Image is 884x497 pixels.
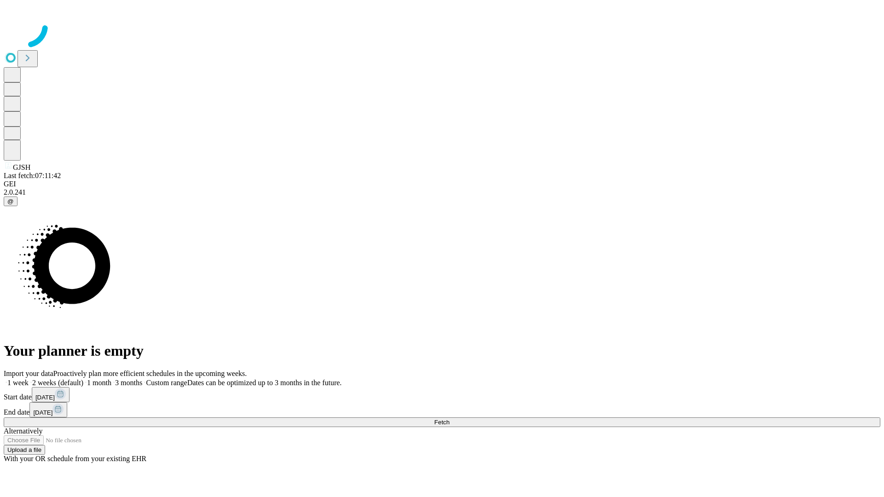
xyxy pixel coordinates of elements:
[35,394,55,401] span: [DATE]
[146,379,187,387] span: Custom range
[32,387,70,402] button: [DATE]
[4,342,880,359] h1: Your planner is empty
[4,427,42,435] span: Alternatively
[4,445,45,455] button: Upload a file
[4,387,880,402] div: Start date
[4,402,880,417] div: End date
[4,417,880,427] button: Fetch
[29,402,67,417] button: [DATE]
[53,370,247,377] span: Proactively plan more efficient schedules in the upcoming weeks.
[4,188,880,196] div: 2.0.241
[4,180,880,188] div: GEI
[187,379,342,387] span: Dates can be optimized up to 3 months in the future.
[7,379,29,387] span: 1 week
[4,370,53,377] span: Import your data
[33,409,52,416] span: [DATE]
[4,455,146,462] span: With your OR schedule from your existing EHR
[434,419,449,426] span: Fetch
[4,196,17,206] button: @
[4,172,61,179] span: Last fetch: 07:11:42
[7,198,14,205] span: @
[32,379,83,387] span: 2 weeks (default)
[115,379,142,387] span: 3 months
[87,379,111,387] span: 1 month
[13,163,30,171] span: GJSH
